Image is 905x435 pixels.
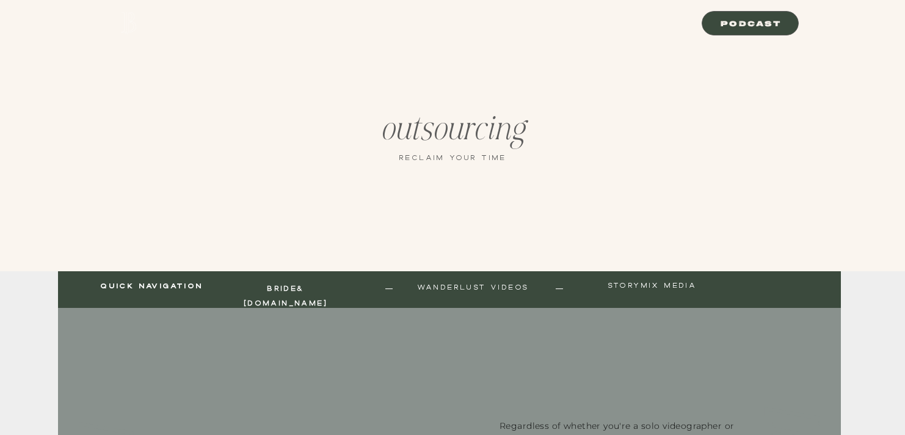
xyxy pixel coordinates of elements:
a: bride&[DOMAIN_NAME] [230,281,341,295]
h1: outsourcing [202,109,703,158]
a: — [554,281,565,295]
a: — [384,281,395,295]
h2: reclaim your time [202,152,703,164]
a: HOME [340,17,366,28]
a: Podcast [710,17,793,28]
a: quick navigation [99,281,205,295]
a: storymix media [602,281,702,295]
a: Wanderlust Videos [410,283,536,297]
a: ABOUT [534,17,565,28]
a: Podcast [389,17,437,28]
b: bride&[DOMAIN_NAME] [244,283,327,308]
a: resources [449,17,506,28]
